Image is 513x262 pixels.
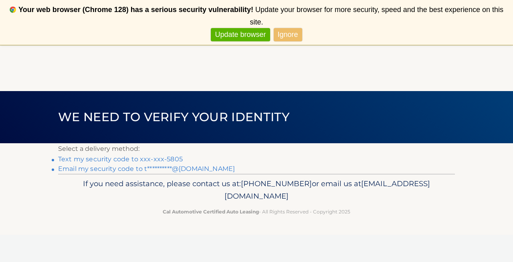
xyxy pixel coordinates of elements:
strong: Cal Automotive Certified Auto Leasing [163,209,259,215]
span: Update your browser for more security, speed and the best experience on this site. [250,6,503,26]
a: Ignore [274,28,302,41]
p: - All Rights Reserved - Copyright 2025 [63,207,450,216]
b: Your web browser (Chrome 128) has a serious security vulnerability! [18,6,253,14]
a: Text my security code to xxx-xxx-5805 [58,155,183,163]
p: Select a delivery method: [58,143,455,154]
span: [PHONE_NUMBER] [241,179,312,188]
span: We need to verify your identity [58,110,289,124]
a: Email my security code to t**********@[DOMAIN_NAME] [58,165,235,173]
a: Update browser [211,28,270,41]
p: If you need assistance, please contact us at: or email us at [63,177,450,203]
